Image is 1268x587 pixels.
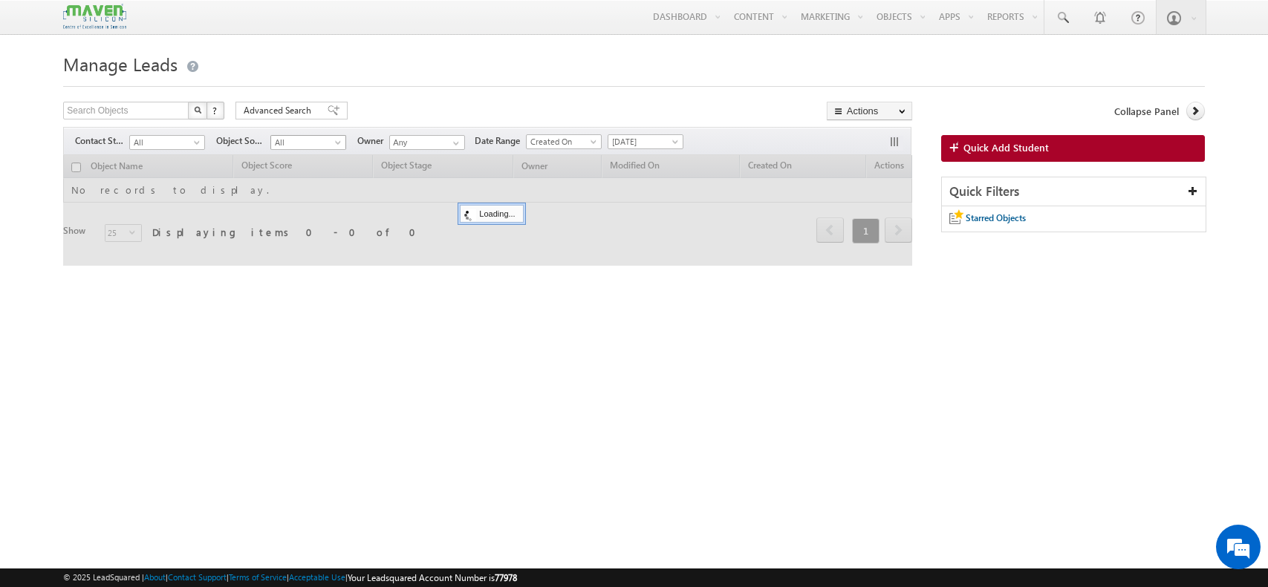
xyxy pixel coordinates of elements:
[527,135,597,148] span: Created On
[942,177,1206,206] div: Quick Filters
[966,212,1026,223] span: Starred Objects
[348,572,517,583] span: Your Leadsquared Account Number is
[271,136,342,149] span: All
[75,134,129,148] span: Contact Stage
[357,134,389,148] span: Owner
[1114,105,1179,118] span: Collapse Panel
[207,102,224,119] button: ?
[827,102,912,120] button: Actions
[460,205,523,223] div: Loading...
[445,136,464,151] a: Show All Items
[63,4,126,30] img: Custom Logo
[941,135,1205,162] a: Quick Add Student
[244,104,316,117] span: Advanced Search
[144,572,166,582] a: About
[194,106,201,114] img: Search
[389,135,465,150] input: Type to Search
[289,572,345,582] a: Acceptable Use
[495,572,517,583] span: 77978
[216,134,270,148] span: Object Source
[229,572,287,582] a: Terms of Service
[475,134,526,148] span: Date Range
[129,135,205,150] a: All
[608,135,679,148] span: [DATE]
[270,135,346,150] a: All
[526,134,602,149] a: Created On
[963,141,1049,154] span: Quick Add Student
[212,104,219,117] span: ?
[130,136,201,149] span: All
[608,134,683,149] a: [DATE]
[63,571,517,585] span: © 2025 LeadSquared | | | | |
[168,572,227,582] a: Contact Support
[63,52,178,76] span: Manage Leads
